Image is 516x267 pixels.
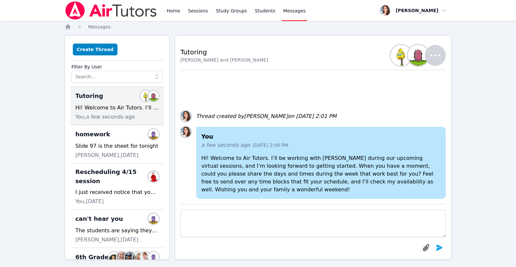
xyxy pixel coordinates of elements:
[65,24,452,30] nav: Breadcrumb
[75,236,138,244] span: [PERSON_NAME], [DATE]
[75,227,159,235] div: The students are saying they cannot hear you.
[391,45,412,66] img: Doreen Arghavanifard
[88,24,111,30] a: Messages
[75,198,104,205] span: You, [DATE]
[75,151,138,159] span: [PERSON_NAME], [DATE]
[148,129,159,140] img: Cassandra Wilson
[73,44,118,55] button: Create Thread
[75,91,103,101] span: Tutoring
[201,154,441,194] p: Hi! Welcome to Air Tutors. I’ll be working with [PERSON_NAME] during our upcoming virtual session...
[201,141,250,149] span: a few seconds ago
[70,210,164,248] div: can't hear youCassandra WilsonThe students are saying they cannot hear you.[PERSON_NAME],[DATE]
[75,253,109,262] span: 6th Grade
[408,45,429,66] img: Bahareh Farzadmehr
[140,252,151,262] img: Emily Hopkins
[180,57,268,63] div: [PERSON_NAME] and [PERSON_NAME]
[75,130,110,139] span: homework
[180,48,268,57] h2: Tutoring
[148,171,159,182] img: Jordan Pinshaw
[70,163,164,210] div: Rescheduling 4/15 sessionJordan PinshawI just received notice that you won’t be able to attend [D...
[75,113,135,121] span: You, a few seconds ago
[75,167,151,186] span: Rescheduling 4/15 session
[180,127,191,137] img: Tiffany Whyte
[72,61,163,71] label: Filter By User
[75,142,159,150] div: Slide 97 is the sheet for tonight
[253,142,288,148] span: [DATE] 2:06 PM
[109,252,119,262] img: Michelle Dupin
[65,1,157,20] img: Air Tutors
[140,91,151,101] img: Doreen Arghavanifard
[75,104,159,112] div: Hi! Welcome to Air Tutors. I’ll be working with [PERSON_NAME] during our upcoming virtual session...
[72,71,163,83] input: Search...
[201,132,441,141] h4: You
[283,8,306,14] span: Messages
[133,252,143,262] img: Erik White
[117,252,127,262] img: Diana Andrade
[196,112,337,120] div: Thread created by [PERSON_NAME] on [DATE] 2:01 PM
[75,188,159,196] div: I just received notice that you won’t be able to attend [DATE] session. No worries! I’m available...
[75,214,123,223] span: can't hear you
[148,91,159,101] img: Bahareh Farzadmehr
[395,45,446,66] button: Doreen ArghavanifardBahareh Farzadmehr
[180,111,191,122] img: Tiffany Whyte
[70,125,164,163] div: homeworkCassandra WilsonSlide 97 is the sheet for tonight[PERSON_NAME],[DATE]
[148,252,159,262] img: Cassandra Wilson
[70,87,164,125] div: TutoringDoreen ArghavanifardBahareh FarzadmehrHi! Welcome to Air Tutors. I’ll be working with [PE...
[148,214,159,224] img: Cassandra Wilson
[125,252,135,262] img: Freddy Andujar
